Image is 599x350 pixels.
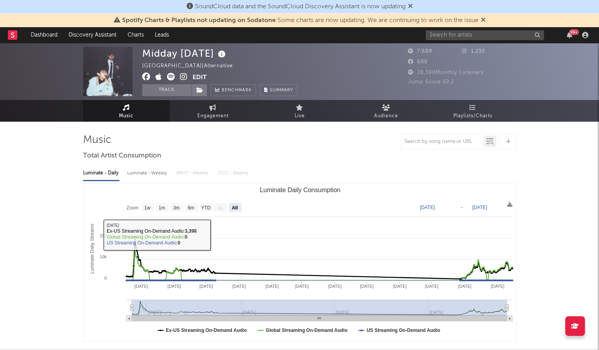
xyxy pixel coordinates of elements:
text: [DATE] [393,284,406,289]
text: Ex-US Streaming On-Demand Audio [166,328,247,333]
span: 1,230 [462,49,485,54]
text: [DATE] [490,284,504,289]
input: Search by song name or URL [401,139,484,145]
text: [DATE] [232,284,246,289]
text: 1w [144,205,150,211]
a: Discovery Assistant [63,27,122,43]
button: Summary [260,84,297,96]
text: [DATE] [425,284,438,289]
div: [GEOGRAPHIC_DATA] | Alternative [142,61,242,71]
span: Total Artist Consumption [83,151,161,161]
span: Benchmark [222,86,252,95]
span: 7,688 [408,49,432,54]
a: Music [83,100,170,122]
text: [DATE] [199,284,213,289]
text: [DATE] [167,284,181,289]
text: [DATE] [265,284,279,289]
text: 20k [100,233,107,238]
span: Playlists/Charts [453,111,492,121]
span: Dismiss [481,17,486,24]
span: 28,399 Monthly Listeners [408,70,484,75]
span: Summary [270,88,293,93]
text: [DATE] [295,284,309,289]
text: YTD [201,205,210,211]
text: [DATE] [420,205,435,210]
text: [DATE] [328,284,341,289]
button: 99+ [567,32,572,38]
text: 6m [187,205,194,211]
a: Benchmark [211,84,256,96]
text: [DATE] [458,284,471,289]
button: Track [142,84,191,96]
a: Playlists/Charts [430,100,516,122]
text: → [459,205,464,210]
a: Engagement [170,100,256,122]
text: US Streaming On-Demand Audio [366,328,440,333]
div: Luminate - Daily [83,167,119,180]
div: Midday [DATE] [142,47,228,60]
span: : Some charts are now updating. We are continuing to work on the issue [122,17,478,24]
text: Zoom [126,205,139,211]
button: Edit [193,73,207,83]
span: Jump Score: 59.2 [408,80,454,85]
span: Audience [374,111,398,121]
text: 1m [158,205,165,211]
a: Live [256,100,343,122]
text: Luminate Daily Streams [89,224,95,274]
text: Luminate Daily Consumption [260,187,340,193]
span: Music [119,111,134,121]
text: [DATE] [472,205,487,210]
div: Luminate - Weekly [127,167,169,180]
text: 10k [100,254,107,259]
span: 600 [408,59,428,65]
span: Spotify Charts & Playlists not updating on Sodatone [122,17,276,24]
a: Dashboard [25,27,63,43]
a: Leads [149,27,174,43]
span: Live [295,111,305,121]
text: Global Streaming On-Demand Audio [265,328,347,333]
text: [DATE] [360,284,373,289]
span: SoundCloud data and the SoundCloud Discovery Assistant is now updating [195,4,406,10]
text: 1y [217,205,223,211]
text: [DATE] [134,284,148,289]
input: Search for artists [426,30,544,40]
text: 3m [173,205,180,211]
a: Charts [122,27,149,43]
a: Audience [343,100,430,122]
text: 0 [104,276,106,280]
div: 99 + [569,29,579,35]
svg: Luminate Daily Consumption [83,183,516,341]
span: Dismiss [408,4,413,10]
text: All [232,205,237,211]
span: Engagement [197,111,229,121]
